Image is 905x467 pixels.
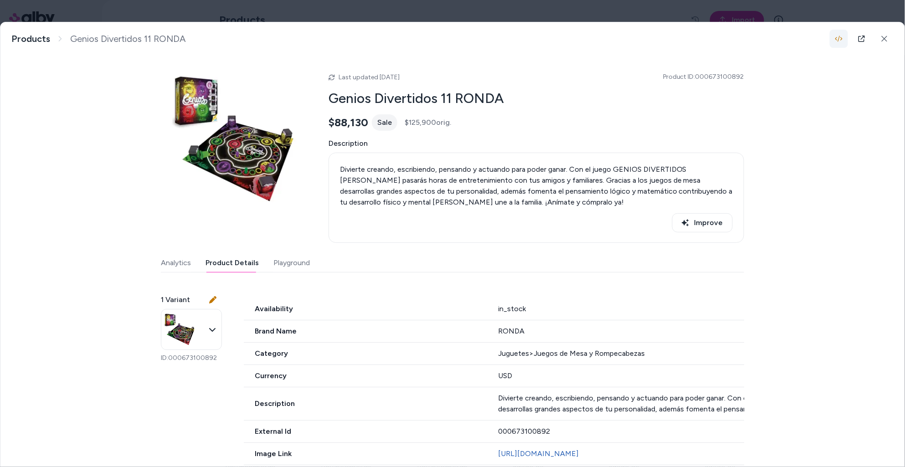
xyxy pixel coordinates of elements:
span: Image Link [244,448,488,459]
span: Genios Divertidos 11 RONDA [70,33,186,45]
span: Category [244,348,488,359]
span: Last updated [DATE] [339,73,400,81]
button: Analytics [161,254,191,272]
span: Description [329,138,744,149]
img: 000673100892-001-310Wx310H [161,66,307,212]
img: 000673100892-001-310Wx310H [161,311,198,348]
button: Product Details [206,254,259,272]
div: Sale [372,114,397,131]
span: External Id [244,426,488,437]
span: Description [244,398,488,409]
span: Availability [244,303,488,314]
a: [URL][DOMAIN_NAME] [499,449,579,458]
a: Products [11,33,50,45]
button: Genios Divertidos 11 RONDA [161,309,222,350]
h2: Genios Divertidos 11 RONDA [329,90,744,107]
span: $88,130 [329,116,368,129]
button: Playground [273,254,310,272]
button: Improve [672,213,733,232]
p: Divierte creando, escribiendo, pensando y actuando para poder ganar. Con el juego GENIOS DIVERTID... [340,164,733,208]
span: Currency [244,370,488,381]
span: Brand Name [244,326,488,337]
span: $125,900 orig. [405,117,451,128]
nav: breadcrumb [11,33,186,45]
span: Product ID: 000673100892 [663,72,744,82]
span: 1 Variant [161,294,190,305]
p: ID: 000673100892 [161,354,222,363]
